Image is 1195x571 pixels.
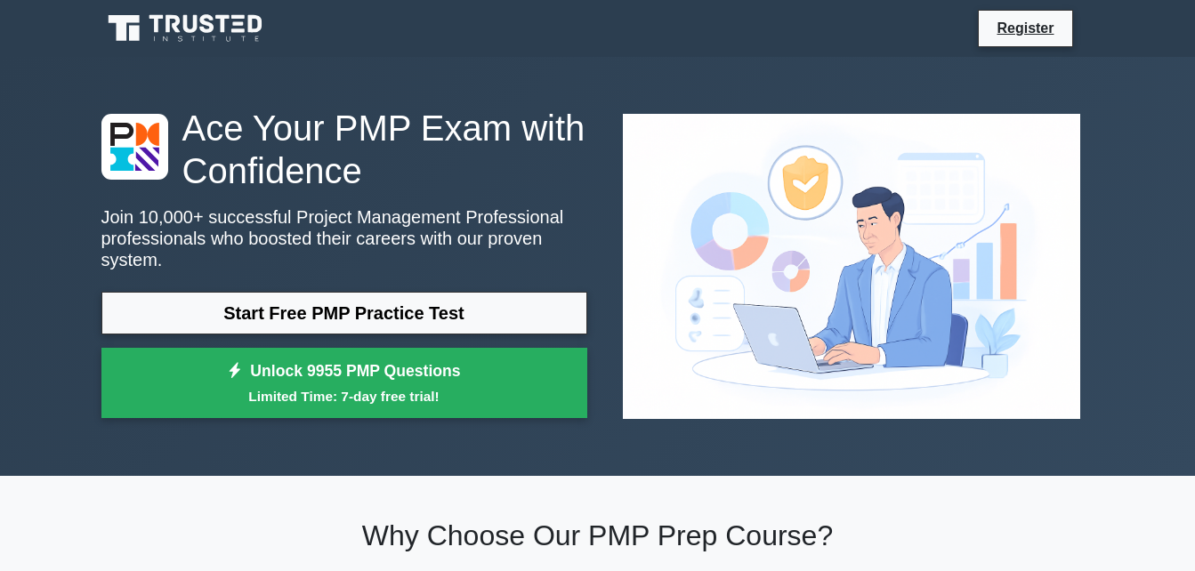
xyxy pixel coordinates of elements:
a: Register [986,17,1064,39]
h1: Ace Your PMP Exam with Confidence [101,107,587,192]
p: Join 10,000+ successful Project Management Professional professionals who boosted their careers w... [101,206,587,270]
a: Unlock 9955 PMP QuestionsLimited Time: 7-day free trial! [101,348,587,419]
h2: Why Choose Our PMP Prep Course? [101,519,1094,552]
a: Start Free PMP Practice Test [101,292,587,334]
small: Limited Time: 7-day free trial! [124,386,565,406]
img: Project Management Professional Preview [609,100,1094,433]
